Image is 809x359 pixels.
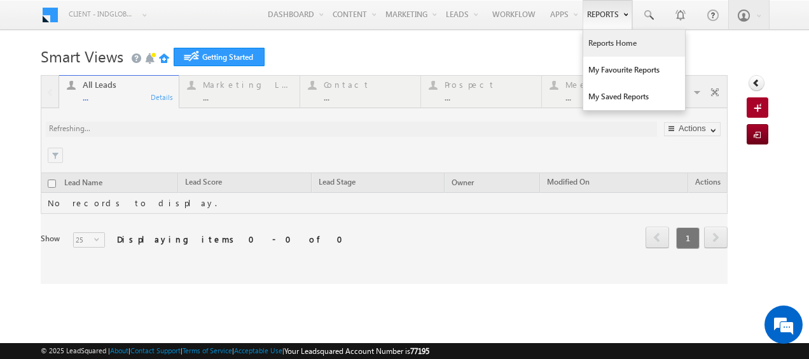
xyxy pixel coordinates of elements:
span: Smart Views [41,46,123,66]
a: My Favourite Reports [583,57,685,83]
img: d_60004797649_company_0_60004797649 [22,67,53,83]
span: 77195 [410,346,429,356]
span: Client - indglobal2 (77195) [69,8,135,20]
div: Leave a message [66,67,214,83]
span: Your Leadsquared Account Number is [284,346,429,356]
a: Terms of Service [183,346,232,355]
a: Contact Support [130,346,181,355]
textarea: Type your message and click 'Submit' [17,118,232,265]
div: Minimize live chat window [209,6,239,37]
a: Acceptable Use [234,346,282,355]
a: About [110,346,128,355]
a: Reports Home [583,30,685,57]
span: © 2025 LeadSquared | | | | | [41,345,429,357]
a: My Saved Reports [583,83,685,110]
em: Submit [186,275,231,292]
a: Getting Started [174,48,265,66]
